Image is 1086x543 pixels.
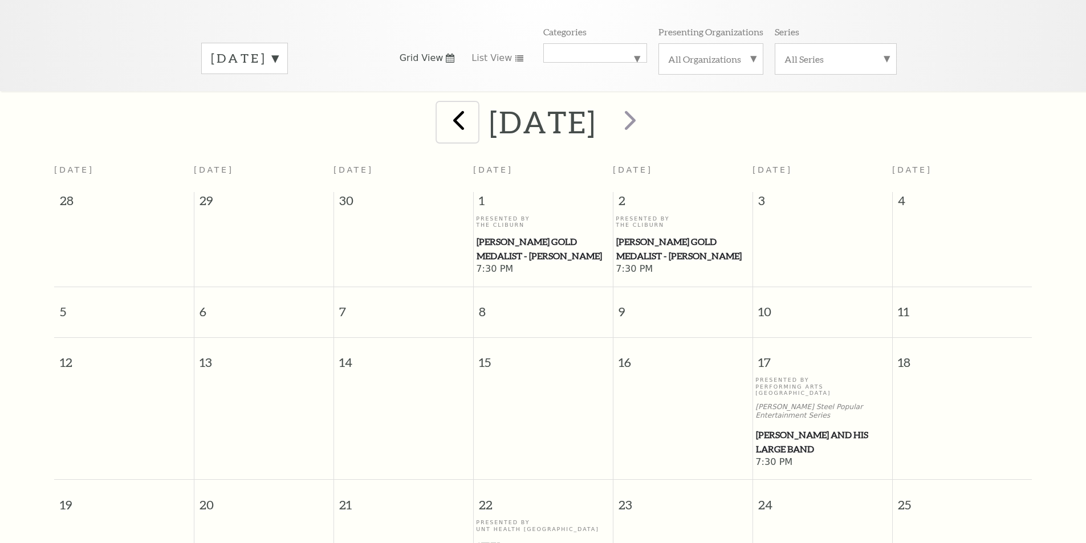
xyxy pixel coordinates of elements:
span: 4 [893,192,1032,215]
p: Presenting Organizations [658,26,763,38]
h2: [DATE] [489,104,597,140]
span: 17 [753,338,892,377]
span: Grid View [400,52,444,64]
span: 7:30 PM [616,263,750,276]
span: 20 [194,480,333,519]
p: [PERSON_NAME] Steel Popular Entertainment Series [755,403,889,420]
span: 19 [54,480,194,519]
span: 5 [54,287,194,326]
span: 1 [474,192,613,215]
span: [DATE] [194,165,234,174]
span: [PERSON_NAME] Gold Medalist - [PERSON_NAME] [616,235,749,263]
p: Presented By Performing Arts [GEOGRAPHIC_DATA] [755,377,889,396]
span: 11 [893,287,1032,326]
span: 7 [334,287,473,326]
p: Presented By The Cliburn [476,215,610,228]
p: Series [775,26,799,38]
span: 23 [613,480,753,519]
p: Categories [543,26,587,38]
span: [DATE] [473,165,513,174]
p: Presented By The Cliburn [616,215,750,228]
span: 13 [194,338,333,377]
span: [PERSON_NAME] Gold Medalist - [PERSON_NAME] [477,235,609,263]
span: 3 [753,192,892,215]
span: [DATE] [753,165,792,174]
button: prev [437,102,478,142]
span: [DATE] [54,165,94,174]
span: 30 [334,192,473,215]
span: 24 [753,480,892,519]
span: [DATE] [613,165,653,174]
label: All Series [784,53,887,65]
span: 2 [613,192,753,215]
label: [DATE] [211,50,278,67]
span: 9 [613,287,753,326]
span: 7:30 PM [755,456,889,469]
span: 12 [54,338,194,377]
span: [DATE] [892,165,932,174]
span: [DATE] [333,165,373,174]
span: 15 [474,338,613,377]
span: 14 [334,338,473,377]
span: 8 [474,287,613,326]
span: 7:30 PM [476,263,610,276]
span: 16 [613,338,753,377]
p: Presented By UNT Health [GEOGRAPHIC_DATA] [476,519,610,532]
span: 25 [893,480,1032,519]
span: 28 [54,192,194,215]
span: List View [471,52,512,64]
span: [PERSON_NAME] and his Large Band [756,428,889,456]
span: 6 [194,287,333,326]
span: 10 [753,287,892,326]
label: All Organizations [668,53,754,65]
span: 18 [893,338,1032,377]
span: 21 [334,480,473,519]
button: next [608,102,649,142]
span: 22 [474,480,613,519]
span: 29 [194,192,333,215]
